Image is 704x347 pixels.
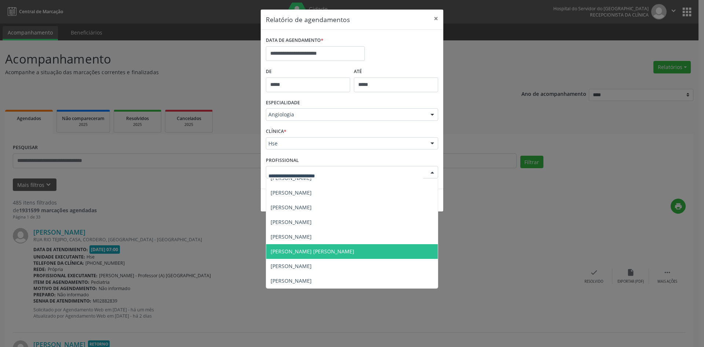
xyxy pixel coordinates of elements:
span: [PERSON_NAME] [271,218,312,225]
button: Close [429,10,443,28]
label: PROFISSIONAL [266,155,299,166]
label: ESPECIALIDADE [266,97,300,109]
span: [PERSON_NAME] [271,233,312,240]
span: Hse [268,140,423,147]
span: [PERSON_NAME] [271,263,312,270]
label: ATÉ [354,66,438,77]
label: De [266,66,350,77]
span: [PERSON_NAME] [271,277,312,284]
h5: Relatório de agendamentos [266,15,350,24]
span: [PERSON_NAME] [271,204,312,211]
label: CLÍNICA [266,126,286,137]
span: [PERSON_NAME] [271,189,312,196]
span: [PERSON_NAME] [PERSON_NAME] [271,248,354,255]
label: DATA DE AGENDAMENTO [266,35,323,46]
span: Angiologia [268,111,423,118]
